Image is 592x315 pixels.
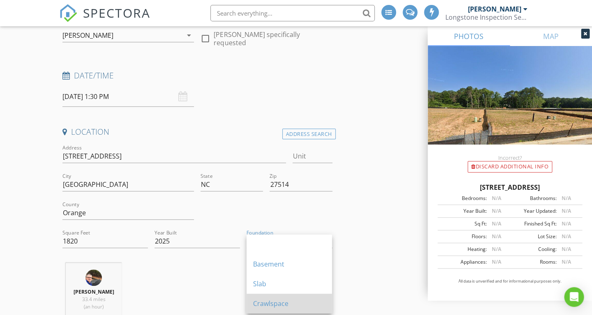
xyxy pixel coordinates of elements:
div: Appliances: [440,258,486,266]
span: N/A [491,246,501,253]
span: N/A [491,258,501,265]
span: N/A [561,220,571,227]
div: [PERSON_NAME] [468,5,521,13]
div: Slab [253,279,325,289]
div: Bedrooms: [440,195,486,202]
span: N/A [491,195,501,202]
div: Open Intercom Messenger [564,287,584,307]
div: Cooling: [510,246,556,253]
h4: Date/Time [62,70,332,81]
span: (an hour) [84,303,104,310]
a: MAP [510,26,592,46]
span: N/A [491,220,501,227]
div: Bathrooms: [510,195,556,202]
div: Year Updated: [510,207,556,215]
div: Sq Ft: [440,220,486,228]
input: Search everything... [210,5,375,21]
i: arrow_drop_down [184,30,194,40]
div: Year Built: [440,207,486,215]
span: N/A [491,233,501,240]
a: PHOTOS [428,26,510,46]
span: N/A [561,195,571,202]
span: SPECTORA [83,4,150,21]
div: Finished Sq Ft: [510,220,556,228]
a: SPECTORA [59,11,150,28]
div: Address Search [282,129,336,140]
p: All data is unverified and for informational purposes only. [438,278,582,284]
h4: Location [62,126,332,137]
div: Incorrect? [428,154,592,161]
label: [PERSON_NAME] specifically requested [214,30,332,47]
span: N/A [491,207,501,214]
img: streetview [428,46,592,164]
div: Lot Size: [510,233,556,240]
span: 33.4 miles [82,296,106,303]
input: Select date [62,87,194,107]
div: [PERSON_NAME] [62,32,113,39]
div: Heating: [440,246,486,253]
span: N/A [561,246,571,253]
div: [STREET_ADDRESS] [438,182,582,192]
i: arrow_drop_down [322,236,332,246]
div: Discard Additional info [468,161,552,172]
div: Longstone Inspection Services, LLC [445,13,528,21]
strong: [PERSON_NAME] [74,288,114,295]
div: Basement [253,259,325,269]
span: N/A [561,258,571,265]
div: Rooms: [510,258,556,266]
div: Floors: [440,233,486,240]
img: img_1308crop.jpg [85,269,102,286]
span: N/A [561,207,571,214]
img: The Best Home Inspection Software - Spectora [59,4,77,22]
div: Crawlspace [253,299,325,308]
span: N/A [561,233,571,240]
